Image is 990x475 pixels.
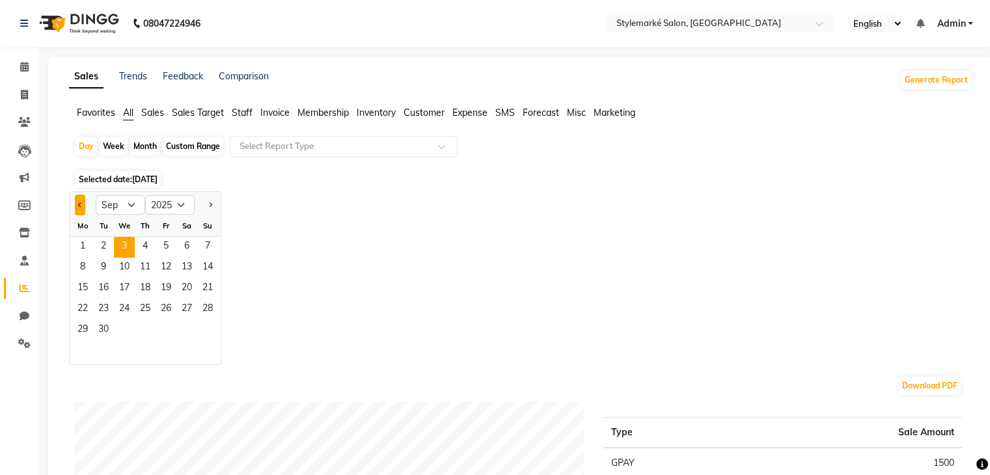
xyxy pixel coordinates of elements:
div: Friday, September 5, 2025 [156,237,176,258]
div: Day [76,137,97,156]
b: 08047224946 [143,5,200,42]
span: Staff [232,107,253,118]
span: Expense [452,107,488,118]
span: 26 [156,299,176,320]
span: Invoice [260,107,290,118]
span: 15 [72,278,93,299]
div: Thursday, September 4, 2025 [135,237,156,258]
span: 7 [197,237,218,258]
div: Monday, September 8, 2025 [72,258,93,278]
span: 30 [93,320,114,341]
span: 17 [114,278,135,299]
span: Marketing [594,107,635,118]
div: Wednesday, September 24, 2025 [114,299,135,320]
span: 9 [93,258,114,278]
div: Monday, September 29, 2025 [72,320,93,341]
div: Sunday, September 7, 2025 [197,237,218,258]
span: Inventory [357,107,396,118]
span: Selected date: [76,171,161,187]
span: 8 [72,258,93,278]
span: 19 [156,278,176,299]
div: Tuesday, September 30, 2025 [93,320,114,341]
div: Tuesday, September 2, 2025 [93,237,114,258]
div: Sunday, September 28, 2025 [197,299,218,320]
div: Friday, September 12, 2025 [156,258,176,278]
span: Misc [567,107,586,118]
div: Monday, September 15, 2025 [72,278,93,299]
button: Previous month [75,195,85,215]
div: Wednesday, September 3, 2025 [114,237,135,258]
div: Fr [156,215,176,236]
a: Comparison [219,70,269,82]
div: Saturday, September 20, 2025 [176,278,197,299]
select: Select year [145,195,195,215]
span: 5 [156,237,176,258]
div: Monday, September 1, 2025 [72,237,93,258]
span: 16 [93,278,114,299]
span: 23 [93,299,114,320]
span: All [123,107,133,118]
span: Sales Target [172,107,224,118]
span: Sales [141,107,164,118]
div: Tuesday, September 23, 2025 [93,299,114,320]
span: [DATE] [132,174,158,184]
span: 3 [114,237,135,258]
span: 13 [176,258,197,278]
span: 20 [176,278,197,299]
div: Wednesday, September 17, 2025 [114,278,135,299]
select: Select month [96,195,145,215]
span: Favorites [77,107,115,118]
a: Feedback [163,70,203,82]
span: 29 [72,320,93,341]
span: Forecast [523,107,559,118]
a: Trends [119,70,147,82]
div: Tu [93,215,114,236]
span: Customer [404,107,445,118]
span: 22 [72,299,93,320]
img: logo [33,5,122,42]
div: Thursday, September 25, 2025 [135,299,156,320]
button: Generate Report [901,71,971,89]
div: Mo [72,215,93,236]
span: 6 [176,237,197,258]
div: Custom Range [163,137,223,156]
div: Thursday, September 11, 2025 [135,258,156,278]
div: Sunday, September 21, 2025 [197,278,218,299]
th: Type [603,418,775,448]
span: 14 [197,258,218,278]
div: Friday, September 26, 2025 [156,299,176,320]
span: SMS [495,107,515,118]
span: 10 [114,258,135,278]
div: Sa [176,215,197,236]
span: 4 [135,237,156,258]
div: Wednesday, September 10, 2025 [114,258,135,278]
div: Week [100,137,128,156]
th: Sale Amount [775,418,962,448]
span: 27 [176,299,197,320]
span: 12 [156,258,176,278]
div: Friday, September 19, 2025 [156,278,176,299]
button: Next month [205,195,215,215]
span: 28 [197,299,218,320]
div: Sunday, September 14, 2025 [197,258,218,278]
a: Sales [69,65,103,88]
span: 18 [135,278,156,299]
div: Month [130,137,160,156]
span: Membership [297,107,349,118]
span: Admin [937,17,965,31]
div: We [114,215,135,236]
span: 21 [197,278,218,299]
div: Saturday, September 27, 2025 [176,299,197,320]
span: 1 [72,237,93,258]
span: 2 [93,237,114,258]
div: Tuesday, September 9, 2025 [93,258,114,278]
div: Saturday, September 6, 2025 [176,237,197,258]
div: Thursday, September 18, 2025 [135,278,156,299]
div: Saturday, September 13, 2025 [176,258,197,278]
span: 25 [135,299,156,320]
div: Monday, September 22, 2025 [72,299,93,320]
span: 24 [114,299,135,320]
div: Th [135,215,156,236]
span: 11 [135,258,156,278]
button: Download PDF [899,377,961,395]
